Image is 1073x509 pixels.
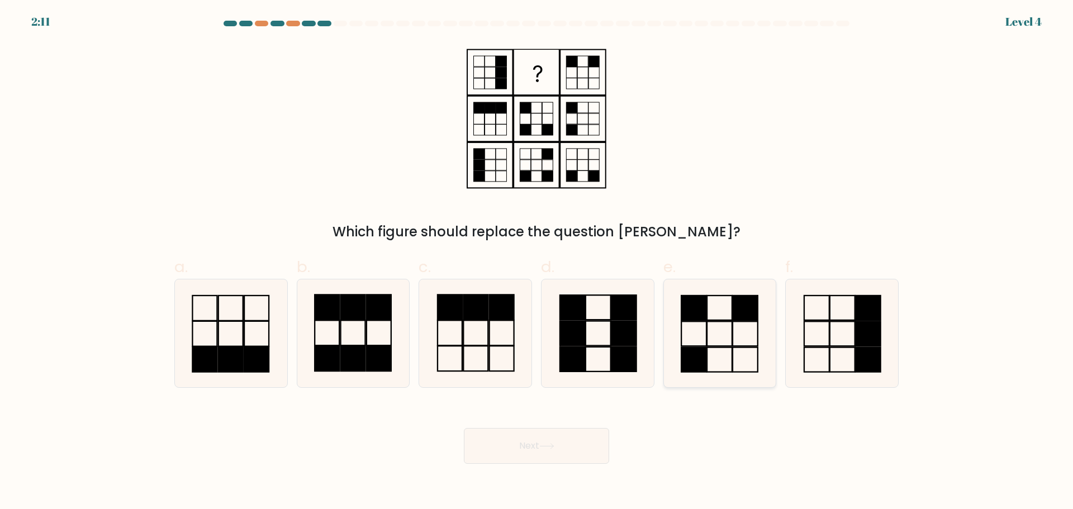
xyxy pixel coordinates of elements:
span: a. [174,256,188,278]
div: 2:11 [31,13,50,30]
span: f. [785,256,793,278]
div: Level 4 [1005,13,1042,30]
div: Which figure should replace the question [PERSON_NAME]? [181,222,892,242]
span: d. [541,256,554,278]
button: Next [464,428,609,464]
span: b. [297,256,310,278]
span: c. [419,256,431,278]
span: e. [663,256,676,278]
